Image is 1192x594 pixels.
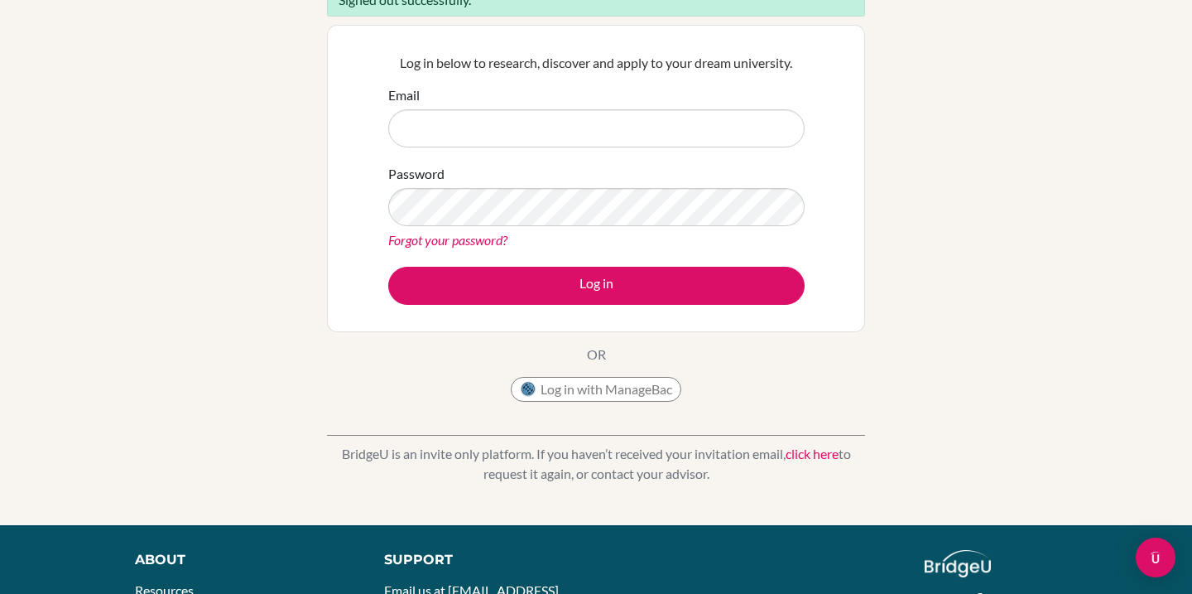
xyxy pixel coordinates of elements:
label: Email [388,85,420,105]
label: Password [388,164,445,184]
img: logo_white@2x-f4f0deed5e89b7ecb1c2cc34c3e3d731f90f0f143d5ea2071677605dd97b5244.png [925,550,992,577]
button: Log in with ManageBac [511,377,681,402]
div: About [135,550,347,570]
p: BridgeU is an invite only platform. If you haven’t received your invitation email, to request it ... [327,444,865,484]
button: Log in [388,267,805,305]
div: Support [384,550,579,570]
div: Open Intercom Messenger [1136,538,1175,577]
a: Forgot your password? [388,232,507,248]
p: Log in below to research, discover and apply to your dream university. [388,53,805,73]
a: click here [786,446,839,461]
p: OR [587,345,606,365]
